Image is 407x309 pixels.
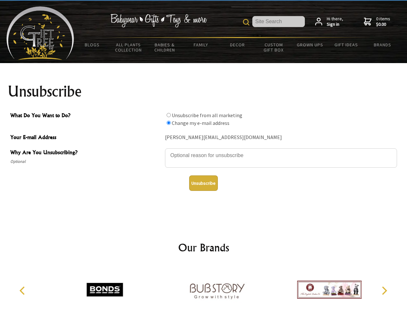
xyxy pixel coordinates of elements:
[219,38,256,51] a: Decor
[10,158,162,165] span: Optional
[252,16,305,27] input: Site Search
[256,38,292,57] a: Custom Gift Box
[172,120,229,126] label: Change my e-mail address
[292,38,328,51] a: Grown Ups
[10,111,162,121] span: What Do You Want to Do?
[74,38,111,51] a: BLOGS
[147,38,183,57] a: Babies & Children
[364,38,401,51] a: Brands
[16,284,30,298] button: Previous
[377,284,391,298] button: Next
[189,175,218,191] button: Unsubscribe
[364,16,390,27] a: 0 items$0.00
[376,16,390,27] span: 0 items
[167,121,171,125] input: What Do You Want to Do?
[243,19,249,25] img: product search
[376,22,390,27] strong: $0.00
[13,240,394,255] h2: Our Brands
[165,133,397,143] div: [PERSON_NAME][EMAIL_ADDRESS][DOMAIN_NAME]
[328,38,364,51] a: Gift Ideas
[183,38,219,51] a: Family
[327,22,343,27] strong: Sign in
[111,38,147,57] a: All Plants Collection
[315,16,343,27] a: Hi there,Sign in
[167,113,171,117] input: What Do You Want to Do?
[10,148,162,158] span: Why Are You Unsubscribing?
[10,133,162,143] span: Your E-mail Address
[6,6,74,60] img: Babyware - Gifts - Toys and more...
[165,148,397,168] textarea: Why Are You Unsubscribing?
[327,16,343,27] span: Hi there,
[8,84,400,99] h1: Unsubscribe
[172,112,242,118] label: Unsubscribe from all marketing
[110,14,207,27] img: Babywear - Gifts - Toys & more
